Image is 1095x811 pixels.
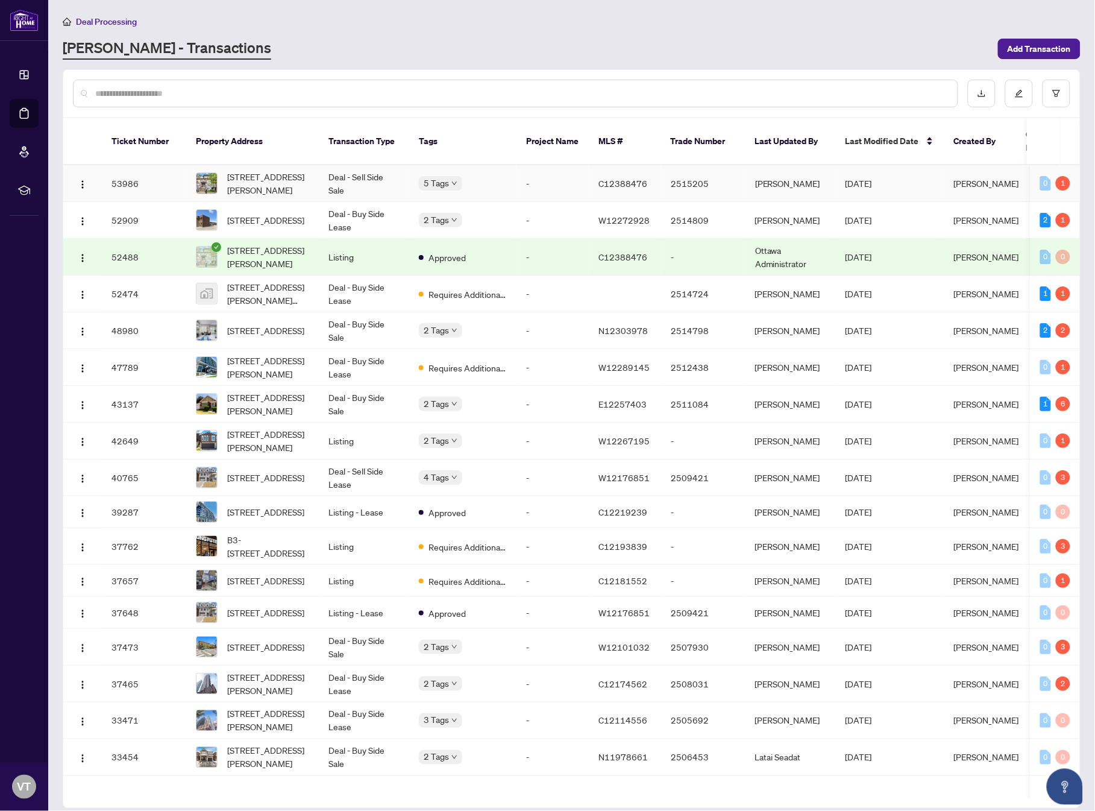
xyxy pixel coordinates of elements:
[73,394,92,414] button: Logo
[102,239,186,276] td: 52488
[319,312,409,349] td: Deal - Buy Side Sale
[516,739,589,776] td: -
[1056,750,1070,765] div: 0
[661,423,745,459] td: -
[745,629,836,666] td: [PERSON_NAME]
[745,165,836,202] td: [PERSON_NAME]
[319,118,409,165] th: Transaction Type
[451,718,457,724] span: down
[78,290,87,300] img: Logo
[319,702,409,739] td: Deal - Buy Side Lease
[516,702,589,739] td: -
[1040,505,1051,519] div: 0
[954,678,1019,689] span: [PERSON_NAME]
[227,606,304,619] span: [STREET_ADDRESS]
[78,400,87,410] img: Logo
[451,217,457,223] span: down
[954,607,1019,618] span: [PERSON_NAME]
[1026,128,1077,154] span: Created Date
[428,607,466,620] span: Approved
[73,468,92,487] button: Logo
[78,508,87,518] img: Logo
[661,165,745,202] td: 2515205
[78,253,87,263] img: Logo
[451,438,457,444] span: down
[1040,323,1051,338] div: 2
[196,602,217,623] img: thumbnail-img
[661,202,745,239] td: 2514809
[196,357,217,377] img: thumbnail-img
[598,642,650,652] span: W12101032
[661,739,745,776] td: 2506453
[78,717,87,727] img: Logo
[516,165,589,202] td: -
[846,752,872,763] span: [DATE]
[598,752,648,763] span: N11978661
[73,711,92,730] button: Logo
[745,597,836,629] td: [PERSON_NAME]
[102,312,186,349] td: 48980
[516,496,589,528] td: -
[319,629,409,666] td: Deal - Buy Side Sale
[451,327,457,333] span: down
[424,397,449,411] span: 2 Tags
[836,118,944,165] th: Last Modified Date
[1056,397,1070,411] div: 6
[516,349,589,386] td: -
[428,288,507,301] span: Requires Additional Docs
[73,431,92,450] button: Logo
[78,474,87,484] img: Logo
[424,677,449,690] span: 2 Tags
[227,170,309,197] span: [STREET_ADDRESS][PERSON_NAME]
[1040,539,1051,554] div: 0
[598,399,647,409] span: E12257403
[745,739,836,776] td: Latai Seadat
[102,629,186,666] td: 37473
[102,118,186,165] th: Ticket Number
[196,467,217,488] img: thumbnail-img
[598,715,647,726] span: C12114556
[661,239,745,276] td: -
[846,435,872,446] span: [DATE]
[846,541,872,552] span: [DATE]
[78,754,87,763] img: Logo
[954,215,1019,226] span: [PERSON_NAME]
[598,215,650,226] span: W12272928
[954,506,1019,517] span: [PERSON_NAME]
[227,213,304,227] span: [STREET_ADDRESS]
[516,629,589,666] td: -
[745,459,836,496] td: [PERSON_NAME]
[745,349,836,386] td: [PERSON_NAME]
[998,39,1081,59] button: Add Transaction
[319,496,409,528] td: Listing - Lease
[516,239,589,276] td: -
[63,38,271,60] a: [PERSON_NAME] - Transactions
[846,607,872,618] span: [DATE]
[745,239,836,276] td: Ottawa Administrator
[428,506,466,519] span: Approved
[661,597,745,629] td: 2509421
[598,541,647,552] span: C12193839
[451,180,457,186] span: down
[319,666,409,702] td: Deal - Buy Side Lease
[745,702,836,739] td: [PERSON_NAME]
[424,713,449,727] span: 3 Tags
[977,89,986,98] span: download
[954,715,1019,726] span: [PERSON_NAME]
[1056,640,1070,654] div: 3
[598,575,647,586] span: C12181552
[196,502,217,522] img: thumbnail-img
[102,202,186,239] td: 52909
[589,118,661,165] th: MLS #
[10,9,39,31] img: logo
[516,528,589,565] td: -
[954,325,1019,336] span: [PERSON_NAME]
[954,399,1019,409] span: [PERSON_NAME]
[1056,176,1070,191] div: 1
[1047,769,1083,805] button: Open asap
[428,361,507,374] span: Requires Additional Docs
[846,575,872,586] span: [DATE]
[598,472,650,483] span: W12176851
[73,637,92,657] button: Logo
[1005,80,1033,107] button: edit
